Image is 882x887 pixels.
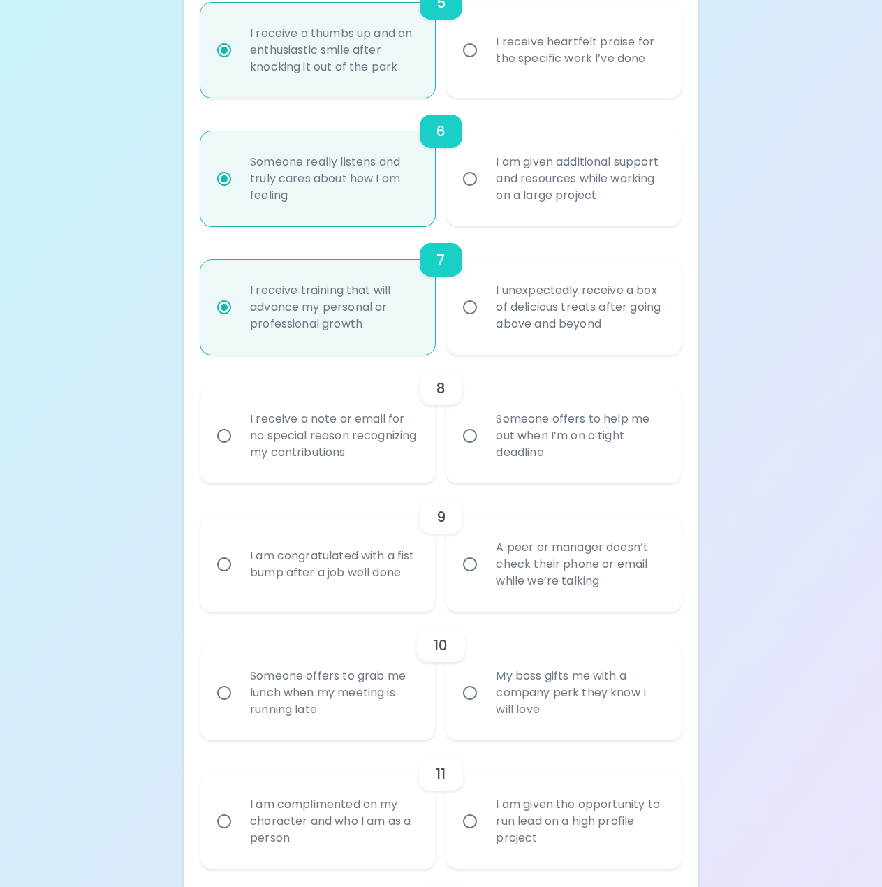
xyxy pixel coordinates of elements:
div: choice-group-check [200,98,682,226]
h6: 7 [436,249,445,271]
div: Someone offers to help me out when I’m on a tight deadline [485,394,673,478]
div: Someone really listens and truly cares about how I am feeling [239,137,427,221]
div: choice-group-check [200,355,682,483]
div: I am given additional support and resources while working on a large project [485,137,673,221]
h6: 11 [436,763,446,785]
div: I receive training that will advance my personal or professional growth [239,265,427,349]
h6: 9 [436,506,446,528]
div: A peer or manager doesn’t check their phone or email while we’re talking [485,522,673,606]
div: I receive a thumbs up and an enthusiastic smile after knocking it out of the park [239,8,427,92]
div: choice-group-check [200,612,682,740]
div: choice-group-check [200,740,682,869]
div: Someone offers to grab me lunch when my meeting is running late [239,651,427,735]
div: I am complimented on my character and who I am as a person [239,779,427,863]
div: choice-group-check [200,483,682,612]
div: I am given the opportunity to run lead on a high profile project [485,779,673,863]
div: My boss gifts me with a company perk they know I will love [485,651,673,735]
div: choice-group-check [200,226,682,355]
h6: 8 [436,377,446,399]
h6: 10 [434,634,448,657]
h6: 6 [436,120,446,142]
div: I am congratulated with a fist bump after a job well done [239,531,427,598]
div: I unexpectedly receive a box of delicious treats after going above and beyond [485,265,673,349]
div: I receive a note or email for no special reason recognizing my contributions [239,394,427,478]
div: I receive heartfelt praise for the specific work I’ve done [485,17,673,84]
